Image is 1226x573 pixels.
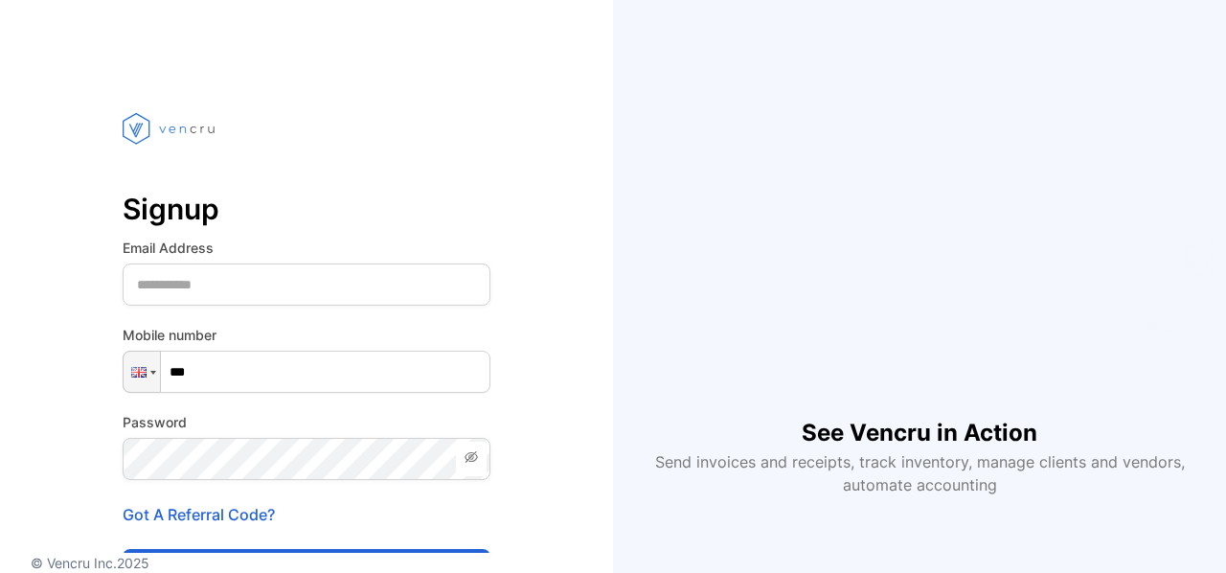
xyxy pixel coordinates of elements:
[123,77,218,180] img: vencru logo
[123,412,490,432] label: Password
[123,325,490,345] label: Mobile number
[123,238,490,258] label: Email Address
[123,503,490,526] p: Got A Referral Code?
[124,352,160,392] div: United Kingdom: + 44
[802,385,1037,450] h1: See Vencru in Action
[123,186,490,232] p: Signup
[644,450,1195,496] p: Send invoices and receipts, track inventory, manage clients and vendors, automate accounting
[674,77,1165,385] iframe: YouTube video player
